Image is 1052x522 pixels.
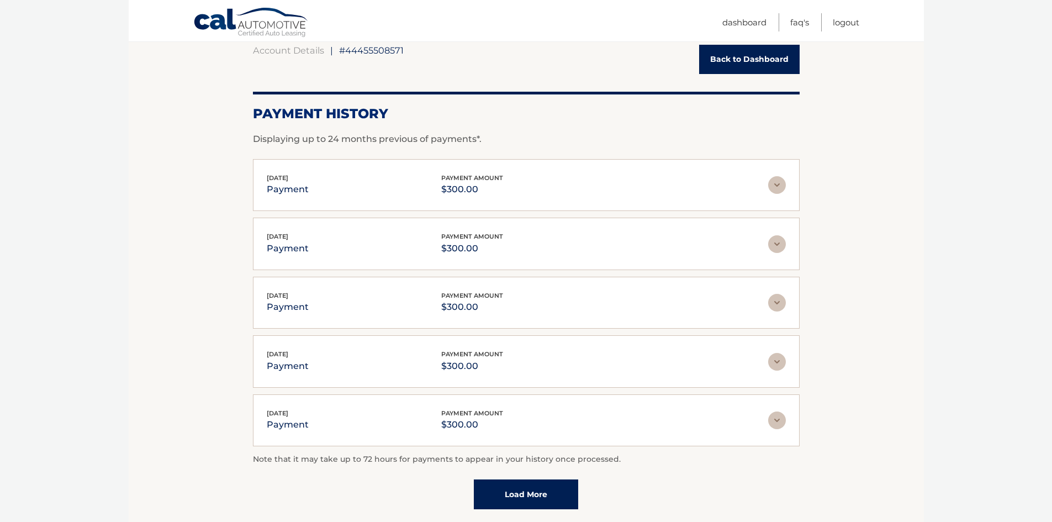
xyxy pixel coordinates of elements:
[441,358,503,374] p: $300.00
[833,13,859,31] a: Logout
[768,235,786,253] img: accordion-rest.svg
[441,350,503,358] span: payment amount
[253,45,324,56] a: Account Details
[267,233,288,240] span: [DATE]
[267,417,309,433] p: payment
[267,358,309,374] p: payment
[339,45,404,56] span: #44455508571
[441,174,503,182] span: payment amount
[267,350,288,358] span: [DATE]
[790,13,809,31] a: FAQ's
[267,174,288,182] span: [DATE]
[768,412,786,429] img: accordion-rest.svg
[193,7,309,39] a: Cal Automotive
[768,353,786,371] img: accordion-rest.svg
[699,45,800,74] a: Back to Dashboard
[441,233,503,240] span: payment amount
[768,176,786,194] img: accordion-rest.svg
[267,241,309,256] p: payment
[330,45,333,56] span: |
[267,182,309,197] p: payment
[267,409,288,417] span: [DATE]
[253,106,800,122] h2: Payment History
[253,133,800,146] p: Displaying up to 24 months previous of payments*.
[441,182,503,197] p: $300.00
[441,292,503,299] span: payment amount
[267,292,288,299] span: [DATE]
[441,241,503,256] p: $300.00
[253,453,800,466] p: Note that it may take up to 72 hours for payments to appear in your history once processed.
[722,13,766,31] a: Dashboard
[768,294,786,312] img: accordion-rest.svg
[441,299,503,315] p: $300.00
[441,417,503,433] p: $300.00
[267,299,309,315] p: payment
[441,409,503,417] span: payment amount
[474,479,578,509] a: Load More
